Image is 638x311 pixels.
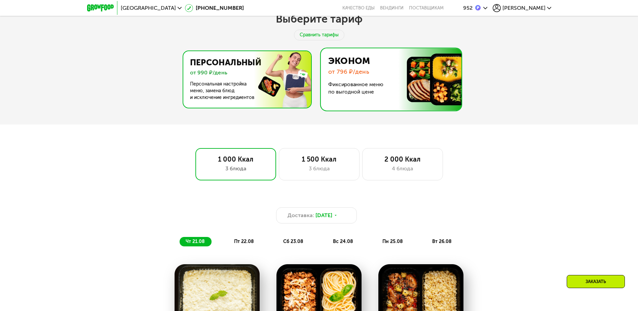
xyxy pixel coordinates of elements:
h2: Выберите тариф [276,12,363,26]
a: Качество еды [342,5,375,11]
div: 4 блюда [369,165,436,173]
span: [PERSON_NAME] [502,5,546,11]
div: поставщикам [409,5,444,11]
div: 3 блюда [286,165,352,173]
div: Заказать [567,275,625,288]
a: [PHONE_NUMBER] [185,4,244,12]
div: 952 [463,5,473,11]
div: Сравнить тарифы [294,30,344,40]
span: вт 26.08 [432,239,452,244]
span: пт 22.08 [234,239,254,244]
span: [GEOGRAPHIC_DATA] [121,5,176,11]
span: вс 24.08 [333,239,353,244]
div: 2 000 Ккал [369,155,436,163]
span: сб 23.08 [283,239,303,244]
div: 1 500 Ккал [286,155,352,163]
a: Вендинги [380,5,404,11]
span: пн 25.08 [382,239,403,244]
span: [DATE] [315,211,332,219]
span: чт 21.08 [186,239,205,244]
div: 3 блюда [202,165,269,173]
div: 1 000 Ккал [202,155,269,163]
span: Доставка: [288,211,314,219]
